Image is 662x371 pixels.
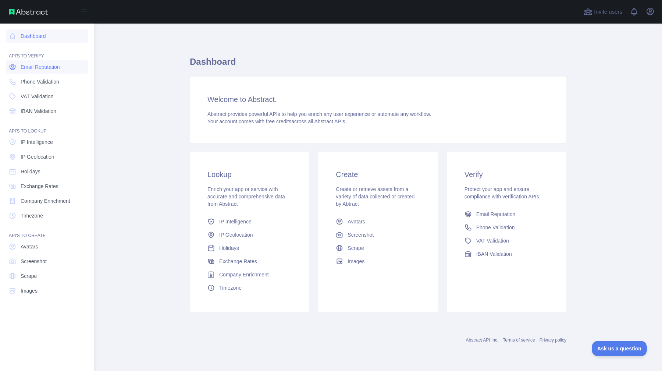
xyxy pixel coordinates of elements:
[266,119,291,124] span: free credits
[190,56,566,74] h1: Dashboard
[6,209,88,222] a: Timezone
[219,244,239,252] span: Holidays
[6,269,88,283] a: Scrape
[462,234,552,247] a: VAT Validation
[6,75,88,88] a: Phone Validation
[21,153,54,160] span: IP Geolocation
[6,284,88,297] a: Images
[333,241,423,255] a: Scrape
[204,241,295,255] a: Holidays
[207,169,292,180] h3: Lookup
[21,243,38,250] span: Avatars
[21,287,38,294] span: Images
[207,119,346,124] span: Your account comes with across all Abstract APIs.
[21,183,58,190] span: Exchange Rates
[207,94,549,105] h3: Welcome to Abstract.
[6,240,88,253] a: Avatars
[6,224,88,239] div: API'S TO CREATE
[348,218,365,225] span: Avatars
[462,221,552,234] a: Phone Validation
[6,90,88,103] a: VAT Validation
[6,105,88,118] a: IBAN Validation
[219,231,253,239] span: IP Geolocation
[6,60,88,74] a: Email Reputation
[21,168,40,175] span: Holidays
[466,338,499,343] a: Abstract API Inc.
[6,29,88,43] a: Dashboard
[21,138,53,146] span: IP Intelligence
[21,272,37,280] span: Scrape
[476,224,515,231] span: Phone Validation
[348,244,364,252] span: Scrape
[204,255,295,268] a: Exchange Rates
[207,111,431,117] span: Abstract provides powerful APIs to help you enrich any user experience or automate any workflow.
[476,250,512,258] span: IBAN Validation
[21,63,60,71] span: Email Reputation
[503,338,535,343] a: Terms of service
[592,341,647,356] iframe: Toggle Customer Support
[333,228,423,241] a: Screenshot
[6,255,88,268] a: Screenshot
[582,6,624,18] button: Invite users
[21,258,47,265] span: Screenshot
[476,237,509,244] span: VAT Validation
[6,150,88,163] a: IP Geolocation
[6,119,88,134] div: API'S TO LOOKUP
[219,258,257,265] span: Exchange Rates
[540,338,566,343] a: Privacy policy
[6,44,88,59] div: API'S TO VERIFY
[207,186,285,207] span: Enrich your app or service with accurate and comprehensive data from Abstract
[21,93,53,100] span: VAT Validation
[348,231,374,239] span: Screenshot
[6,135,88,149] a: IP Intelligence
[465,186,539,199] span: Protect your app and ensure compliance with verification APIs
[219,218,252,225] span: IP Intelligence
[204,268,295,281] a: Company Enrichment
[21,78,59,85] span: Phone Validation
[21,212,43,219] span: Timezone
[9,9,48,15] img: Abstract API
[6,165,88,178] a: Holidays
[465,169,549,180] h3: Verify
[21,107,56,115] span: IBAN Validation
[336,169,420,180] h3: Create
[476,211,516,218] span: Email Reputation
[204,281,295,294] a: Timezone
[462,247,552,261] a: IBAN Validation
[594,8,622,16] span: Invite users
[333,215,423,228] a: Avatars
[336,186,414,207] span: Create or retrieve assets from a variety of data collected or created by Abtract
[204,215,295,228] a: IP Intelligence
[6,180,88,193] a: Exchange Rates
[462,208,552,221] a: Email Reputation
[219,284,242,291] span: Timezone
[6,194,88,208] a: Company Enrichment
[348,258,364,265] span: Images
[219,271,269,278] span: Company Enrichment
[333,255,423,268] a: Images
[204,228,295,241] a: IP Geolocation
[21,197,70,205] span: Company Enrichment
